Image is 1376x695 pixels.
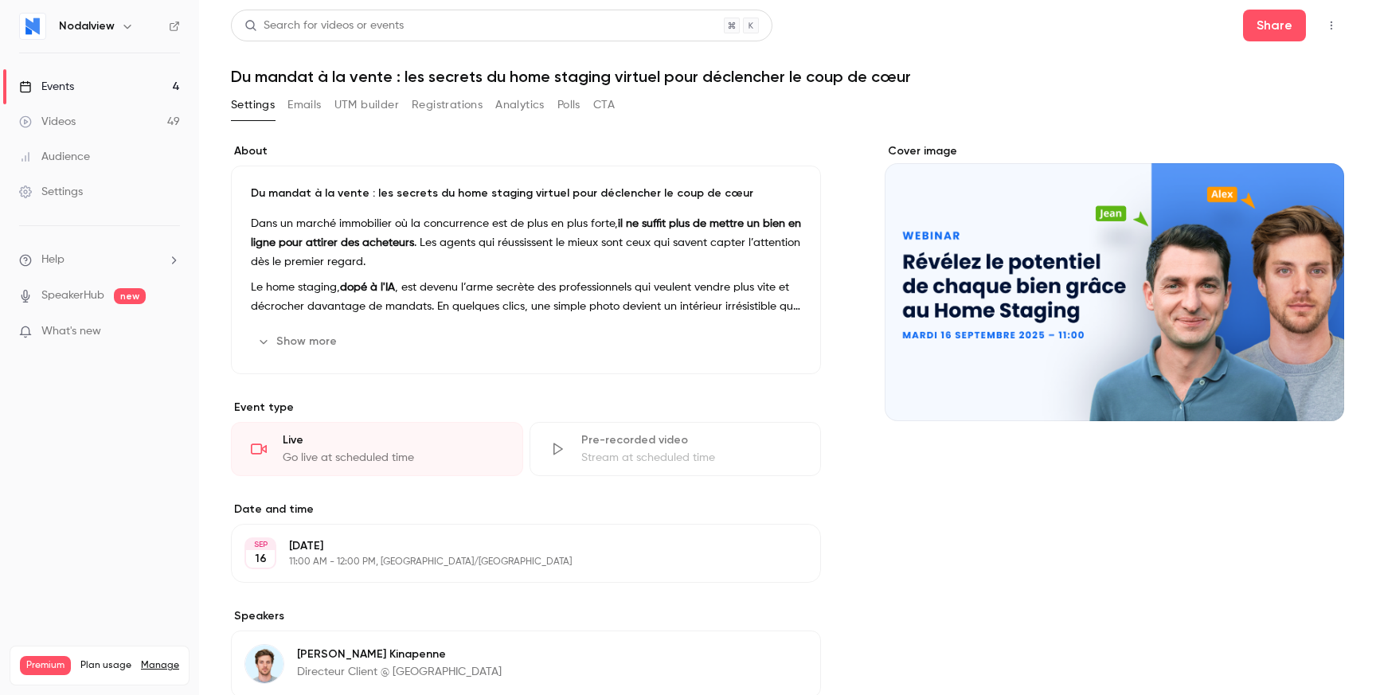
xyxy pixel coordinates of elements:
[255,551,267,567] p: 16
[251,185,801,201] p: Du mandat à la vente : les secrets du home staging virtuel pour déclencher le coup de cœur
[244,18,404,34] div: Search for videos or events
[231,92,275,118] button: Settings
[251,214,801,271] p: Dans un marché immobilier où la concurrence est de plus en plus forte, . Les agents qui réussisse...
[1243,10,1306,41] button: Share
[287,92,321,118] button: Emails
[59,18,115,34] h6: Nodalview
[246,539,275,550] div: SEP
[251,329,346,354] button: Show more
[334,92,399,118] button: UTM builder
[495,92,545,118] button: Analytics
[283,432,503,448] div: Live
[114,288,146,304] span: new
[19,149,90,165] div: Audience
[41,252,64,268] span: Help
[141,659,179,672] a: Manage
[231,67,1344,86] h1: Du mandat à la vente : les secrets du home staging virtuel pour déclencher le coup de cœur
[19,184,83,200] div: Settings
[581,432,802,448] div: Pre-recorded video
[231,608,821,624] label: Speakers
[231,422,523,476] div: LiveGo live at scheduled time
[297,664,502,680] p: Directeur Client @ [GEOGRAPHIC_DATA]
[530,422,822,476] div: Pre-recorded videoStream at scheduled time
[80,659,131,672] span: Plan usage
[20,656,71,675] span: Premium
[885,143,1344,421] section: Cover image
[20,14,45,39] img: Nodalview
[231,400,821,416] p: Event type
[593,92,615,118] button: CTA
[41,323,101,340] span: What's new
[161,325,180,339] iframe: Noticeable Trigger
[19,114,76,130] div: Videos
[289,556,737,568] p: 11:00 AM - 12:00 PM, [GEOGRAPHIC_DATA]/[GEOGRAPHIC_DATA]
[412,92,483,118] button: Registrations
[340,282,395,293] strong: dopé à l'IA
[557,92,580,118] button: Polls
[289,538,737,554] p: [DATE]
[19,79,74,95] div: Events
[231,502,821,517] label: Date and time
[41,287,104,304] a: SpeakerHub
[251,278,801,316] p: Le home staging, , est devenu l’arme secrète des professionnels qui veulent vendre plus vite et d...
[297,646,502,662] p: [PERSON_NAME] Kinapenne
[283,450,503,466] div: Go live at scheduled time
[581,450,802,466] div: Stream at scheduled time
[19,252,180,268] li: help-dropdown-opener
[245,645,283,683] img: Alexandre Kinapenne
[231,143,821,159] label: About
[885,143,1344,159] label: Cover image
